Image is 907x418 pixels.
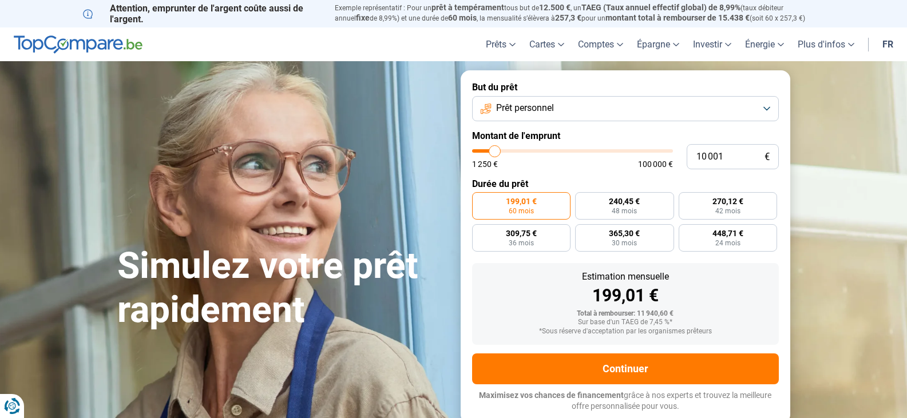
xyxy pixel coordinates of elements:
[448,13,477,22] span: 60 mois
[609,229,640,237] span: 365,30 €
[609,197,640,205] span: 240,45 €
[335,3,825,23] p: Exemple représentatif : Pour un tous but de , un (taux débiteur annuel de 8,99%) et une durée de ...
[479,391,624,400] span: Maximisez vos chances de financement
[509,208,534,214] span: 60 mois
[630,27,686,61] a: Épargne
[356,13,370,22] span: fixe
[481,310,770,318] div: Total à rembourser: 11 940,60 €
[472,390,779,412] p: grâce à nos experts et trouvez la meilleure offre personnalisée pour vous.
[431,3,504,12] span: prêt à tempérament
[715,208,740,214] span: 42 mois
[481,319,770,327] div: Sur base d'un TAEG de 7,45 %*
[472,96,779,121] button: Prêt personnel
[712,229,743,237] span: 448,71 €
[581,3,740,12] span: TAEG (Taux annuel effectif global) de 8,99%
[83,3,321,25] p: Attention, emprunter de l'argent coûte aussi de l'argent.
[472,178,779,189] label: Durée du prêt
[522,27,571,61] a: Cartes
[472,130,779,141] label: Montant de l'emprunt
[712,197,743,205] span: 270,12 €
[555,13,581,22] span: 257,3 €
[638,160,673,168] span: 100 000 €
[765,152,770,162] span: €
[496,102,554,114] span: Prêt personnel
[876,27,900,61] a: fr
[571,27,630,61] a: Comptes
[479,27,522,61] a: Prêts
[738,27,791,61] a: Énergie
[509,240,534,246] span: 36 mois
[481,287,770,304] div: 199,01 €
[117,244,447,332] h1: Simulez votre prêt rapidement
[472,82,779,93] label: But du prêt
[715,240,740,246] span: 24 mois
[612,208,637,214] span: 48 mois
[472,353,779,384] button: Continuer
[686,27,738,61] a: Investir
[481,328,770,336] div: *Sous réserve d'acceptation par les organismes prêteurs
[539,3,571,12] span: 12.500 €
[481,272,770,281] div: Estimation mensuelle
[506,229,537,237] span: 309,75 €
[506,197,537,205] span: 199,01 €
[605,13,750,22] span: montant total à rembourser de 15.438 €
[472,160,498,168] span: 1 250 €
[791,27,861,61] a: Plus d'infos
[14,35,142,54] img: TopCompare
[612,240,637,246] span: 30 mois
